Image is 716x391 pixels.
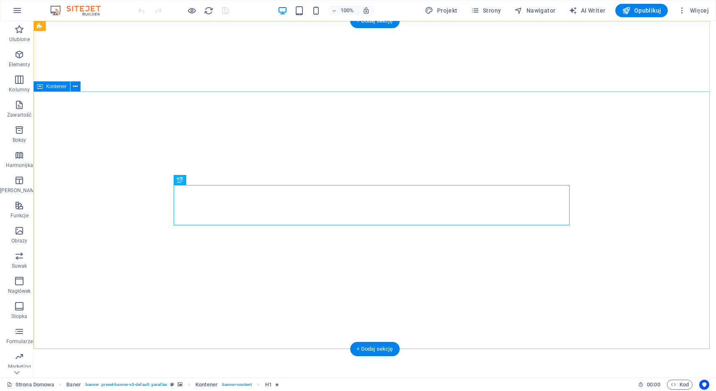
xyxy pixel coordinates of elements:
[350,342,399,356] div: + Dodaj sekcję
[514,6,555,15] span: Nawigator
[471,6,501,15] span: Strony
[341,5,354,16] h6: 100%
[204,6,213,16] i: Przeładuj stronę
[328,5,358,16] button: 100%
[9,86,30,93] p: Kolumny
[362,7,370,14] i: Po zmianie rozmiaru automatycznie dostosowuje poziom powiększenia do wybranego urządzenia.
[671,380,689,390] span: Kod
[425,6,457,15] span: Projekt
[674,4,712,17] button: Więcej
[678,6,709,15] span: Więcej
[638,380,660,390] h6: Czas sesji
[203,5,213,16] button: reload
[10,212,29,219] p: Funkcje
[699,380,709,390] button: Usercentrics
[66,380,81,390] span: Kliknij, aby zaznaczyć. Kliknij dwukrotnie, aby edytować
[422,4,461,17] button: Projekt
[647,380,660,390] span: 00 00
[170,382,174,387] i: Ten element jest konfigurowalnym ustawieniem wstępnym
[8,363,31,370] p: Marketing
[11,313,28,320] p: Stopka
[7,380,54,390] a: Kliknij, aby anulować zaznaczenie. Kliknij dwukrotnie, aby otworzyć Strony
[667,380,693,390] button: Kod
[565,4,609,17] button: AI Writer
[177,382,182,387] i: Ten element zawiera tło
[275,382,279,387] i: Element zawiera animację
[265,380,272,390] span: Kliknij, aby zaznaczyć. Kliknij dwukrotnie, aby edytować
[422,4,461,17] div: Projekt (Ctrl+Alt+Y)
[622,6,661,15] span: Opublikuj
[511,4,559,17] button: Nawigator
[195,380,218,390] span: Kliknij, aby zaznaczyć. Kliknij dwukrotnie, aby edytować
[221,380,252,390] span: . banner-content
[84,380,167,390] span: . banner .preset-banner-v3-default .parallax
[8,288,31,295] p: Nagłówek
[11,237,28,244] p: Obrazy
[9,61,30,68] p: Elementy
[7,112,31,118] p: Zawartość
[46,84,67,89] span: Kontener
[569,6,605,15] span: AI Writer
[350,14,399,28] div: + Dodaj sekcję
[615,4,668,17] button: Opublikuj
[66,380,279,390] nav: breadcrumb
[13,137,26,143] p: Boksy
[12,263,27,269] p: Suwak
[6,162,33,169] p: Harmonijka
[6,338,33,345] p: Formularze
[48,5,111,16] img: Editor Logo
[187,5,197,16] button: Kliknij tutaj, aby wyjść z trybu podglądu i kontynuować edycję
[468,4,505,17] button: Strony
[9,36,30,43] p: Ulubione
[653,381,654,388] span: :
